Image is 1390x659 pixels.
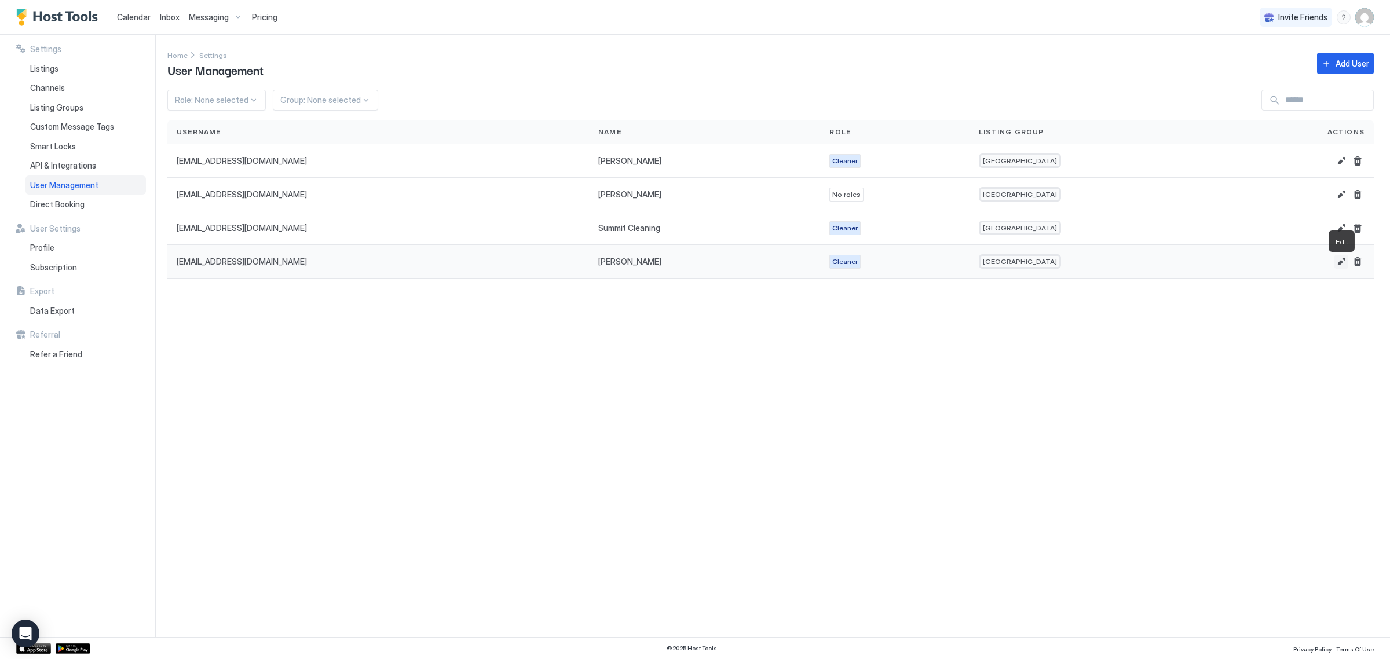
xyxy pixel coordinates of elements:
[160,12,180,22] span: Inbox
[25,156,146,175] a: API & Integrations
[30,102,83,113] span: Listing Groups
[25,78,146,98] a: Channels
[177,257,307,267] span: [EMAIL_ADDRESS][DOMAIN_NAME]
[832,156,858,166] span: Cleaner
[1351,154,1365,168] button: Delete
[30,224,81,234] span: User Settings
[1334,221,1348,235] button: Edit
[832,223,858,233] span: Cleaner
[30,180,98,191] span: User Management
[30,83,65,93] span: Channels
[598,156,661,166] span: [PERSON_NAME]
[117,11,151,23] a: Calendar
[30,349,82,360] span: Refer a Friend
[30,122,114,132] span: Custom Message Tags
[30,243,54,253] span: Profile
[25,238,146,258] a: Profile
[1317,53,1374,74] button: Add User
[1336,646,1374,653] span: Terms Of Use
[167,49,188,61] div: Breadcrumb
[1278,12,1327,23] span: Invite Friends
[1337,10,1351,24] div: menu
[1334,255,1348,269] button: Edit
[1334,154,1348,168] button: Edit
[30,64,58,74] span: Listings
[30,44,61,54] span: Settings
[167,49,188,61] a: Home
[25,137,146,156] a: Smart Locks
[30,199,85,210] span: Direct Booking
[25,345,146,364] a: Refer a Friend
[598,127,621,137] span: Name
[25,117,146,137] a: Custom Message Tags
[1355,8,1374,27] div: User profile
[25,175,146,195] a: User Management
[598,189,661,200] span: [PERSON_NAME]
[30,329,60,340] span: Referral
[832,189,861,200] span: No roles
[199,49,227,61] div: Breadcrumb
[1327,127,1365,137] span: Actions
[1336,57,1369,69] div: Add User
[1351,221,1365,235] button: Delete
[25,258,146,277] a: Subscription
[1293,642,1332,654] a: Privacy Policy
[189,12,229,23] span: Messaging
[199,49,227,61] a: Settings
[30,306,75,316] span: Data Export
[167,51,188,60] span: Home
[983,190,1057,199] span: [GEOGRAPHIC_DATA]
[598,223,660,233] span: Summit Cleaning
[177,223,307,233] span: [EMAIL_ADDRESS][DOMAIN_NAME]
[1351,188,1365,202] button: Delete
[117,12,151,22] span: Calendar
[983,257,1057,266] span: [GEOGRAPHIC_DATA]
[983,224,1057,232] span: [GEOGRAPHIC_DATA]
[199,51,227,60] span: Settings
[25,195,146,214] a: Direct Booking
[25,59,146,79] a: Listings
[979,127,1044,137] span: Listing Group
[1351,255,1365,269] button: Delete
[1336,642,1374,654] a: Terms Of Use
[30,160,96,171] span: API & Integrations
[30,286,54,296] span: Export
[177,127,221,137] span: Username
[1281,90,1373,110] input: Input Field
[177,189,307,200] span: [EMAIL_ADDRESS][DOMAIN_NAME]
[25,301,146,321] a: Data Export
[56,643,90,654] a: Google Play Store
[1293,646,1332,653] span: Privacy Policy
[16,643,51,654] a: App Store
[598,257,661,267] span: [PERSON_NAME]
[252,12,277,23] span: Pricing
[30,141,76,152] span: Smart Locks
[12,620,39,647] div: Open Intercom Messenger
[30,262,77,273] span: Subscription
[1336,237,1348,246] span: Edit
[667,645,717,652] span: © 2025 Host Tools
[983,156,1057,165] span: [GEOGRAPHIC_DATA]
[16,9,103,26] a: Host Tools Logo
[829,127,851,137] span: Role
[167,61,264,78] span: User Management
[160,11,180,23] a: Inbox
[25,98,146,118] a: Listing Groups
[177,156,307,166] span: [EMAIL_ADDRESS][DOMAIN_NAME]
[832,257,858,267] span: Cleaner
[1334,188,1348,202] button: Edit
